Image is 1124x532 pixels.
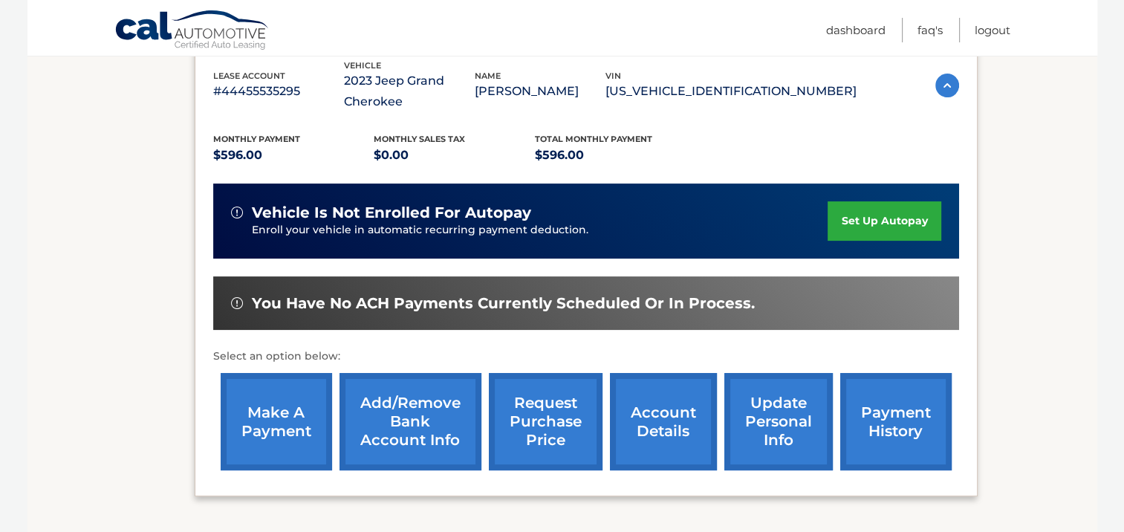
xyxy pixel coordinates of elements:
[252,222,828,239] p: Enroll your vehicle in automatic recurring payment deduction.
[344,71,475,112] p: 2023 Jeep Grand Cherokee
[935,74,959,97] img: accordion-active.svg
[213,134,300,144] span: Monthly Payment
[213,71,285,81] span: lease account
[374,134,465,144] span: Monthly sales Tax
[475,81,605,102] p: [PERSON_NAME]
[231,207,243,218] img: alert-white.svg
[828,201,941,241] a: set up autopay
[610,373,717,470] a: account details
[213,81,344,102] p: #44455535295
[489,373,602,470] a: request purchase price
[535,134,652,144] span: Total Monthly Payment
[213,348,959,366] p: Select an option below:
[605,71,621,81] span: vin
[344,60,381,71] span: vehicle
[213,145,374,166] p: $596.00
[221,373,332,470] a: make a payment
[724,373,833,470] a: update personal info
[114,10,270,53] a: Cal Automotive
[605,81,857,102] p: [US_VEHICLE_IDENTIFICATION_NUMBER]
[252,204,531,222] span: vehicle is not enrolled for autopay
[252,294,755,313] span: You have no ACH payments currently scheduled or in process.
[340,373,481,470] a: Add/Remove bank account info
[826,18,886,42] a: Dashboard
[475,71,501,81] span: name
[374,145,535,166] p: $0.00
[535,145,696,166] p: $596.00
[975,18,1010,42] a: Logout
[840,373,952,470] a: payment history
[917,18,943,42] a: FAQ's
[231,297,243,309] img: alert-white.svg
